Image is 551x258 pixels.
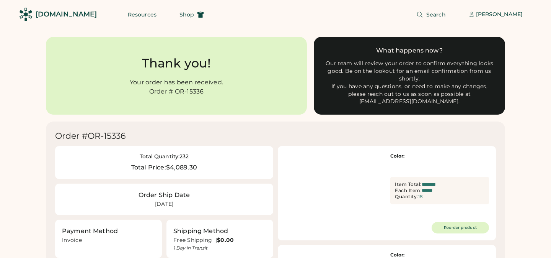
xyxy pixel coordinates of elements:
[179,12,194,17] span: Shop
[395,187,422,194] div: Each Item:
[19,8,33,21] img: Rendered Logo - Screens
[323,60,496,105] div: Our team will review your order to confirm everything looks good. Be on the lookout for an email ...
[55,78,298,87] div: Your order has been received.
[179,153,189,161] div: 232
[390,153,404,159] strong: Color:
[166,163,197,172] div: $4,089.30
[173,237,266,244] div: Free Shipping |
[55,56,298,71] div: Thank you!
[119,7,166,22] button: Resources
[476,11,523,18] div: [PERSON_NAME]
[285,165,334,215] img: yH5BAEAAAAALAAAAAABAAEAAAIBRAA7
[55,87,298,96] div: Order # OR-15336
[426,12,446,17] span: Search
[131,163,166,172] div: Total Price:
[323,46,496,55] div: What happens now?
[55,131,126,141] div: Order #OR-15336
[140,153,180,161] div: Total Quantity:
[418,194,423,199] div: 18
[170,7,213,22] button: Shop
[173,227,228,236] div: Shipping Method
[217,237,234,243] strong: $0.00
[62,237,155,246] div: Invoice
[155,200,174,208] div: [DATE]
[390,252,404,258] strong: Color:
[334,165,383,215] img: yH5BAEAAAAALAAAAAABAAEAAAIBRAA7
[407,7,455,22] button: Search
[62,227,118,236] div: Payment Method
[173,245,266,251] div: 1 Day in Transit
[139,191,190,200] div: Order Ship Date
[36,10,97,19] div: [DOMAIN_NAME]
[432,222,489,233] button: Reorder product
[395,181,422,187] div: Item Total:
[395,194,418,200] div: Quantity:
